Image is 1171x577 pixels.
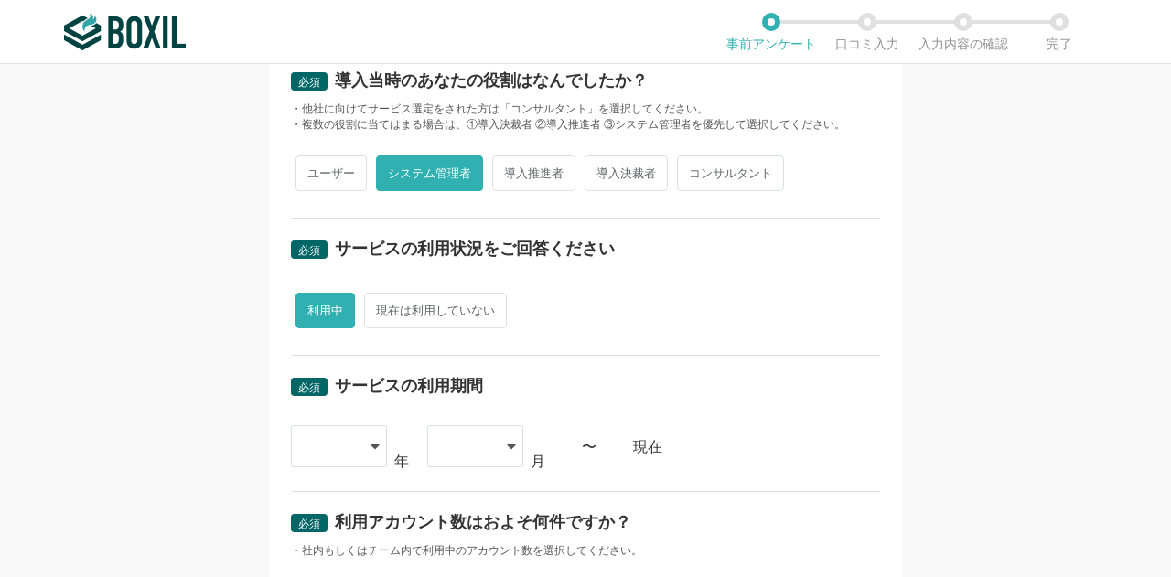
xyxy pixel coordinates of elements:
[394,454,409,469] div: 年
[291,117,880,133] div: ・複数の役割に当てはまる場合は、①導入決裁者 ②導入推進者 ③システム管理者を優先して選択してください。
[492,155,575,191] span: 導入推進者
[364,293,507,328] span: 現在は利用していない
[633,440,880,454] div: 現在
[291,102,880,117] div: ・他社に向けてサービス選定をされた方は「コンサルタント」を選択してください。
[298,518,320,530] span: 必須
[335,378,483,394] div: サービスの利用期間
[531,454,545,469] div: 月
[295,155,367,191] span: ユーザー
[677,155,784,191] span: コンサルタント
[582,440,596,454] div: 〜
[291,543,880,559] div: ・社内もしくはチーム内で利用中のアカウント数を選択してください。
[1011,13,1107,51] li: 完了
[723,13,819,51] li: 事前アンケート
[335,72,648,89] div: 導入当時のあなたの役割はなんでしたか？
[585,155,668,191] span: 導入決裁者
[298,76,320,89] span: 必須
[335,514,631,530] div: 利用アカウント数はおよそ何件ですか？
[64,14,186,50] img: ボクシルSaaS_ロゴ
[819,13,915,51] li: 口コミ入力
[335,240,615,257] div: サービスの利用状況をご回答ください
[298,381,320,394] span: 必須
[376,155,483,191] span: システム管理者
[915,13,1011,51] li: 入力内容の確認
[298,244,320,257] span: 必須
[295,293,355,328] span: 利用中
